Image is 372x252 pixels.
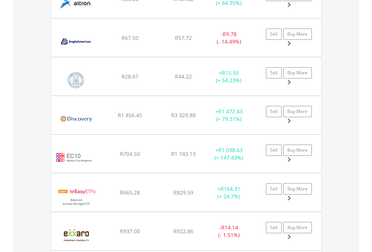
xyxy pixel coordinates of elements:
[171,112,196,119] span: R3 328.88
[175,73,192,80] span: R44.22
[55,183,98,210] img: EQU.ZA.EASYBF.png
[55,106,97,132] img: EQU.ZA.DSY.png
[55,144,93,171] img: EC10.EC.EC10.png
[55,28,97,55] img: EQU.ZA.AGL.png
[218,108,243,115] span: R1 472.43
[221,224,238,231] span: R14.14
[266,222,282,233] a: Sell
[175,34,192,41] span: R57.72
[173,189,193,196] span: R829.59
[283,183,312,195] a: Buy More
[205,146,252,161] div: + (+ 147.43%)
[266,67,282,78] a: Sell
[220,185,240,192] span: R164.31
[218,146,243,154] span: R1 038.63
[205,224,252,239] div: - (- 1.51%)
[121,73,138,80] span: R28.67
[266,183,282,195] a: Sell
[171,150,196,157] span: R1 743.13
[205,69,252,84] div: + (+ 54.23%)
[266,29,282,40] a: Sell
[283,222,312,233] a: Buy More
[266,106,282,117] a: Sell
[223,30,237,38] span: R9.78
[120,150,140,157] span: R704.50
[55,67,97,94] img: EQU.ZA.COH.png
[283,145,312,156] a: Buy More
[120,228,140,235] span: R937.00
[55,222,97,248] img: EQU.ZA.EXX.png
[266,145,282,156] a: Sell
[118,112,142,119] span: R1 856.45
[121,34,138,41] span: R67.50
[283,106,312,117] a: Buy More
[173,228,193,235] span: R922.86
[283,67,312,78] a: Buy More
[205,108,252,123] div: + (+ 79.31%)
[205,30,252,45] div: - (- 14.49%)
[283,29,312,40] a: Buy More
[205,185,252,200] div: + (+ 24.7%)
[120,189,140,196] span: R665.28
[222,69,239,76] span: R15.55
